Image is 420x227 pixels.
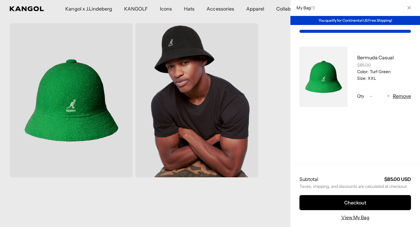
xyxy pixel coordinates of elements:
a: Bermuda Casual [357,54,394,61]
dt: Color: [357,69,369,74]
strong: $85.00 USD [384,176,411,182]
dt: Size: [357,76,366,81]
button: - [366,92,376,100]
dd: XXL [366,76,376,81]
button: Remove Bermuda Casual - Turf Green / XXL [393,92,411,100]
button: + [384,92,393,100]
h2: My Bag [293,5,315,11]
div: You qualify for Continental US Free Shipping! [290,16,420,25]
span: - [370,92,372,100]
span: Qty [357,93,364,99]
button: Checkout [299,195,411,210]
h2: Subtotal [299,176,318,182]
span: ( ) [311,5,315,11]
span: 1 [312,5,313,11]
div: $85.00 [357,62,411,68]
dd: Turf Green [369,69,391,74]
small: Taxes, shipping, and discounts are calculated at checkout [299,184,411,189]
a: View My Bag [341,214,369,221]
input: Quantity for Bermuda Casual [376,92,384,100]
span: + [387,92,390,100]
